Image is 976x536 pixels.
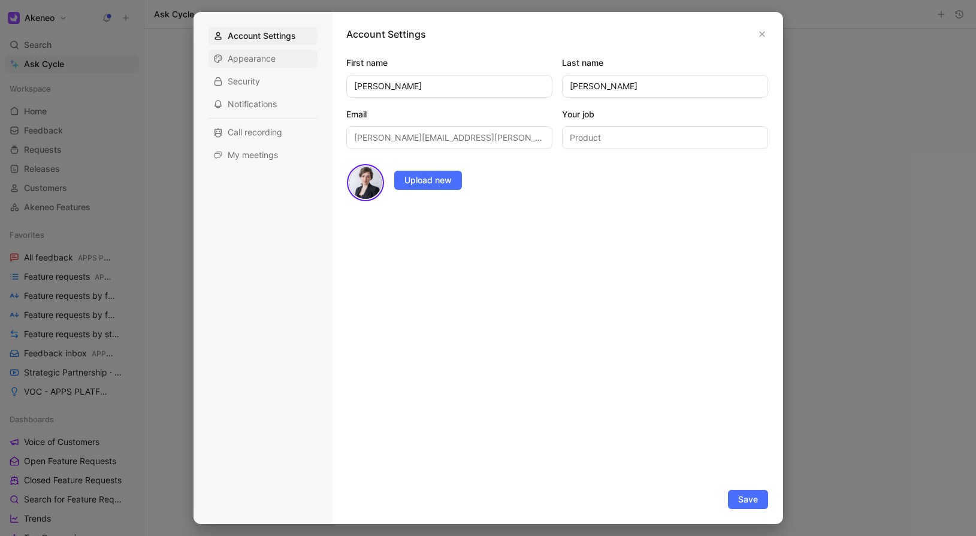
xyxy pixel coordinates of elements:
[228,30,296,42] span: Account Settings
[404,173,452,187] span: Upload new
[394,171,462,190] button: Upload new
[346,27,426,41] h1: Account Settings
[228,75,260,87] span: Security
[228,98,277,110] span: Notifications
[209,146,318,164] div: My meetings
[562,107,768,122] label: Your job
[738,492,758,507] span: Save
[209,72,318,90] div: Security
[348,165,383,200] img: avatar
[728,490,768,509] button: Save
[209,123,318,141] div: Call recording
[228,149,278,161] span: My meetings
[228,53,276,65] span: Appearance
[346,56,552,70] label: First name
[209,95,318,113] div: Notifications
[228,126,282,138] span: Call recording
[209,27,318,45] div: Account Settings
[562,56,768,70] label: Last name
[346,107,552,122] label: Email
[209,50,318,68] div: Appearance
